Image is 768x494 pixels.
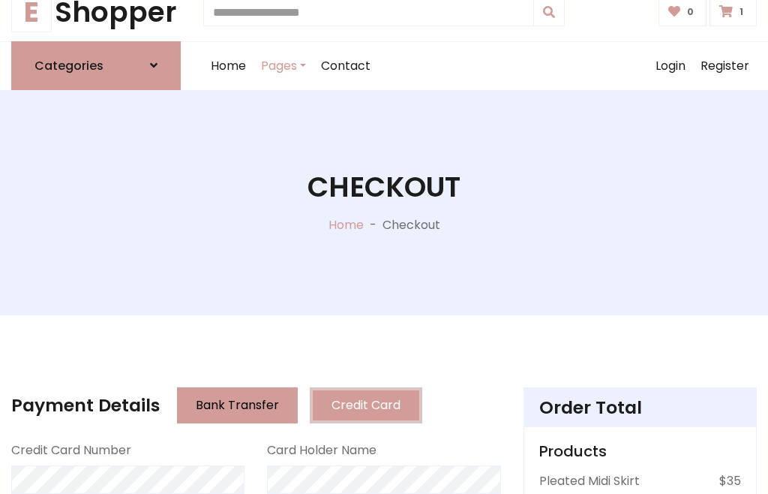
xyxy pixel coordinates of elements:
[11,41,181,90] a: Categories
[382,216,440,234] p: Checkout
[177,387,298,423] button: Bank Transfer
[539,472,640,490] p: Pleated Midi Skirt
[539,397,741,418] h4: Order Total
[11,395,160,416] h4: Payment Details
[307,170,460,204] h1: Checkout
[310,387,422,423] button: Credit Card
[313,42,378,90] a: Contact
[683,5,697,19] span: 0
[34,59,103,73] h6: Categories
[11,441,131,459] label: Credit Card Number
[267,441,376,459] label: Card Holder Name
[648,42,693,90] a: Login
[328,216,364,233] a: Home
[719,472,741,490] p: $35
[693,42,757,90] a: Register
[364,216,382,234] p: -
[736,5,747,19] span: 1
[539,442,741,460] h5: Products
[203,42,253,90] a: Home
[253,42,313,90] a: Pages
